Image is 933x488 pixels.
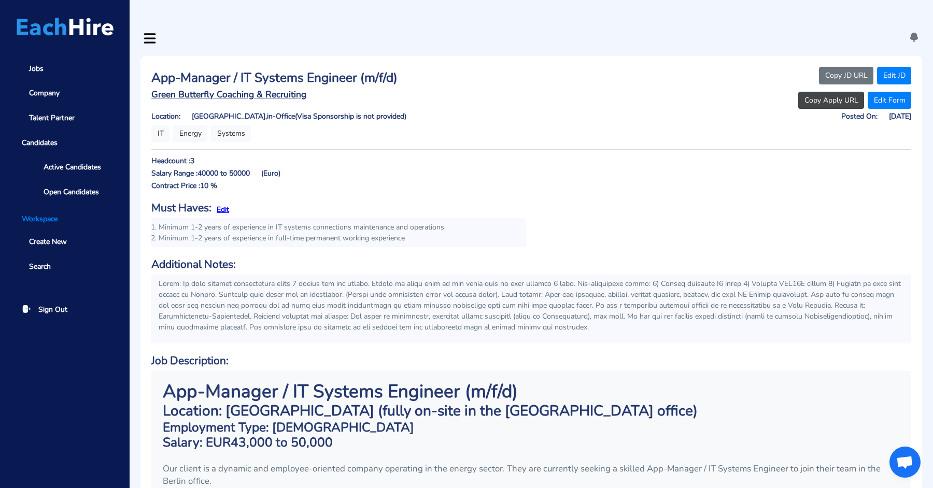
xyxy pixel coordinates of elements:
[163,403,900,420] h2: Location: [GEOGRAPHIC_DATA] (fully on-site in the [GEOGRAPHIC_DATA] office)
[163,435,900,450] h3: Salary: EUR43,000 to 50,000
[151,202,211,214] h6: Must Haves:
[17,18,114,36] img: Logo
[38,304,67,315] span: Sign Out
[29,88,60,98] span: Company
[267,111,295,121] span: in-Office
[151,354,911,367] h6: Job Description:
[29,181,115,203] a: Open Candidates
[151,157,190,166] h6: Headcount :
[15,107,115,128] a: Talent Partner
[151,88,306,101] u: Green Butterfly Coaching & Recruiting
[15,213,115,224] li: Workspace
[29,236,67,247] span: Create New
[819,67,873,84] button: Copy JD URL
[15,232,115,253] a: Create New
[15,132,115,153] span: Candidates
[197,169,280,178] h6: 40000 to 50000 (Euro)
[151,258,911,271] h6: Additional Notes:
[44,162,101,173] span: Active Candidates
[151,182,200,191] h6: Contract Price :
[200,182,217,191] h6: 10 %
[163,381,900,403] h1: App-Manager / IT Systems Engineer (m/f/d)
[151,112,526,121] h6: Location: [GEOGRAPHIC_DATA], (Visa Sponsorship is not provided)
[159,278,904,333] p: Lorem: Ip dolo sitamet consectetura elits 7 doeius tem inc utlabo. Etdolo ma aliqu enim ad min ve...
[15,83,115,104] a: Company
[151,169,197,178] h6: Salary Range :
[190,157,194,166] h6: 3
[877,67,911,84] a: Edit JD
[15,256,115,277] a: Search
[889,447,921,478] a: Open chat
[163,463,900,487] p: Our client is a dynamic and employee-oriented company operating in the energy sector. They are cu...
[29,63,44,74] span: Jobs
[29,112,75,123] span: Talent Partner
[29,156,115,178] a: Active Candidates
[151,89,526,100] a: Green Butterfly Coaching & Recruiting
[537,112,912,121] h6: Posted On: [DATE]
[151,70,526,85] h3: App-Manager / IT Systems Engineer (m/f/d)
[29,261,51,272] span: Search
[537,92,912,113] div: ​​
[15,58,115,79] a: Jobs
[868,92,911,109] a: Edit Form
[44,186,99,197] span: Open Candidates
[798,92,864,109] button: Copy Apply URL
[163,420,900,435] h3: Employment Type: [DEMOGRAPHIC_DATA]
[159,233,405,243] span: Minimum 1-2 years of experience in full-time permanent working experience
[217,204,229,215] button: Edit
[159,222,444,232] span: Minimum 1-2 years of experience in IT systems connections maintenance and operations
